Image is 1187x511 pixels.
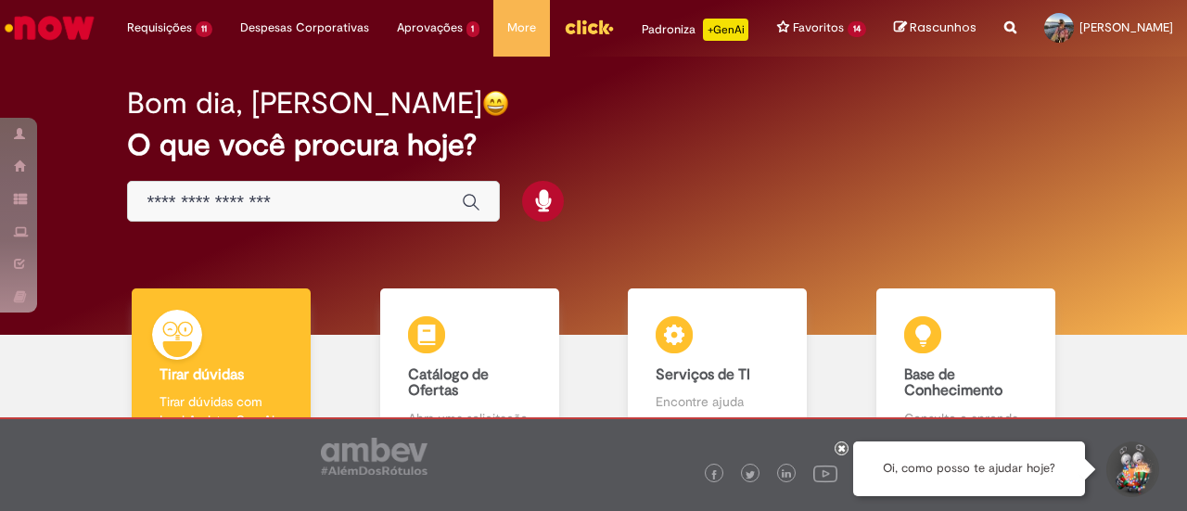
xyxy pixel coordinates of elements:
div: Padroniza [642,19,748,41]
p: Abra uma solicitação [408,409,531,428]
p: Consulte e aprenda [904,409,1027,428]
p: Encontre ajuda [656,392,779,411]
span: 1 [466,21,480,37]
img: click_logo_yellow_360x200.png [564,13,614,41]
img: logo_footer_linkedin.png [782,469,791,480]
a: Tirar dúvidas Tirar dúvidas com Lupi Assist e Gen Ai [97,288,346,449]
span: 14 [848,21,866,37]
img: ServiceNow [2,9,97,46]
a: Serviços de TI Encontre ajuda [593,288,842,449]
b: Serviços de TI [656,365,750,384]
img: logo_footer_twitter.png [746,470,755,479]
b: Catálogo de Ofertas [408,365,489,401]
p: +GenAi [703,19,748,41]
button: Iniciar Conversa de Suporte [1104,441,1159,497]
h2: O que você procura hoje? [127,129,1059,161]
span: Favoritos [793,19,844,37]
span: Requisições [127,19,192,37]
span: Aprovações [397,19,463,37]
b: Tirar dúvidas [160,365,244,384]
a: Rascunhos [894,19,976,37]
img: logo_footer_youtube.png [813,461,837,485]
div: Oi, como posso te ajudar hoje? [853,441,1085,496]
span: [PERSON_NAME] [1079,19,1173,35]
p: Tirar dúvidas com Lupi Assist e Gen Ai [160,392,283,429]
img: logo_footer_ambev_rotulo_gray.png [321,438,428,475]
span: 11 [196,21,212,37]
img: logo_footer_facebook.png [709,470,719,479]
span: Despesas Corporativas [240,19,369,37]
a: Base de Conhecimento Consulte e aprenda [842,288,1091,449]
h2: Bom dia, [PERSON_NAME] [127,87,482,120]
span: Rascunhos [910,19,976,36]
span: More [507,19,536,37]
img: happy-face.png [482,90,509,117]
a: Catálogo de Ofertas Abra uma solicitação [346,288,594,449]
b: Base de Conhecimento [904,365,1002,401]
